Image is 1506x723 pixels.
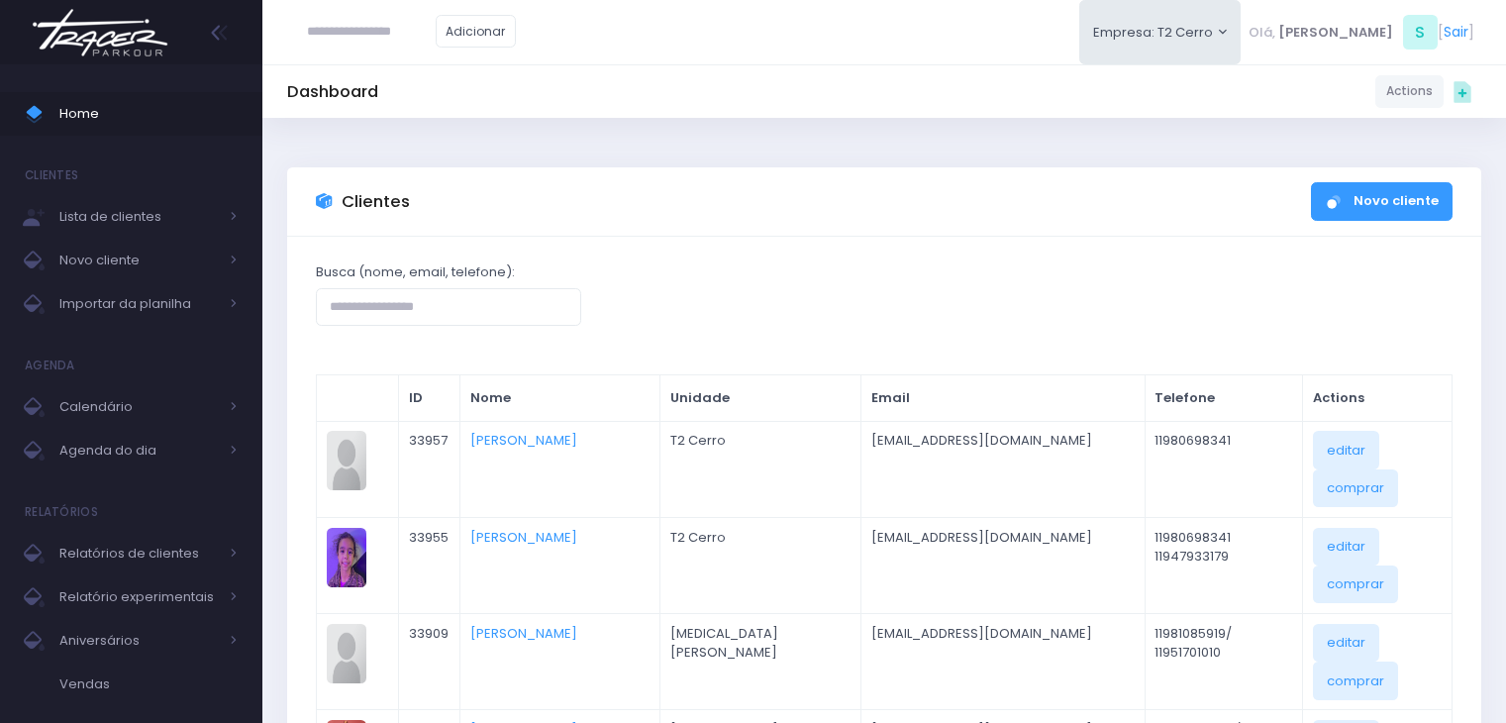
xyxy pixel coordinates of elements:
[59,671,238,697] span: Vendas
[470,431,577,450] a: [PERSON_NAME]
[1313,566,1398,603] a: comprar
[59,204,218,230] span: Lista de clientes
[399,614,460,710] td: 33909
[59,438,218,464] span: Agenda do dia
[316,262,515,282] label: Busca (nome, email, telefone):
[659,517,860,613] td: T2 Cerro
[860,375,1145,422] th: Email
[59,394,218,420] span: Calendário
[459,375,659,422] th: Nome
[59,628,218,654] span: Aniversários
[860,421,1145,517] td: [EMAIL_ADDRESS][DOMAIN_NAME]
[1145,517,1302,613] td: 11980698341 11947933179
[1311,182,1453,221] a: Novo cliente
[659,421,860,517] td: T2 Cerro
[860,517,1145,613] td: [EMAIL_ADDRESS][DOMAIN_NAME]
[1313,528,1379,566] a: editar
[659,375,860,422] th: Unidade
[25,492,98,532] h4: Relatórios
[1145,421,1302,517] td: 11980698341
[399,517,460,613] td: 33955
[1313,469,1398,507] a: comprar
[59,248,218,273] span: Novo cliente
[399,421,460,517] td: 33957
[399,375,460,422] th: ID
[1313,662,1398,699] a: comprar
[1249,23,1275,43] span: Olá,
[1444,22,1468,43] a: Sair
[1278,23,1393,43] span: [PERSON_NAME]
[287,82,378,102] h5: Dashboard
[1302,375,1452,422] th: Actions
[59,101,238,127] span: Home
[342,192,410,212] h3: Clientes
[436,15,517,48] a: Adicionar
[470,528,577,547] a: [PERSON_NAME]
[1403,15,1438,50] span: S
[59,291,218,317] span: Importar da planilha
[59,584,218,610] span: Relatório experimentais
[470,624,577,643] a: [PERSON_NAME]
[860,614,1145,710] td: [EMAIL_ADDRESS][DOMAIN_NAME]
[1375,75,1444,108] a: Actions
[25,155,78,195] h4: Clientes
[1241,10,1481,54] div: [ ]
[1313,624,1379,662] a: editar
[1145,375,1302,422] th: Telefone
[1145,614,1302,710] td: 11981085919/ 11951701010
[25,346,75,385] h4: Agenda
[1313,431,1379,468] a: editar
[59,541,218,567] span: Relatórios de clientes
[659,614,860,710] td: [MEDICAL_DATA] [PERSON_NAME]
